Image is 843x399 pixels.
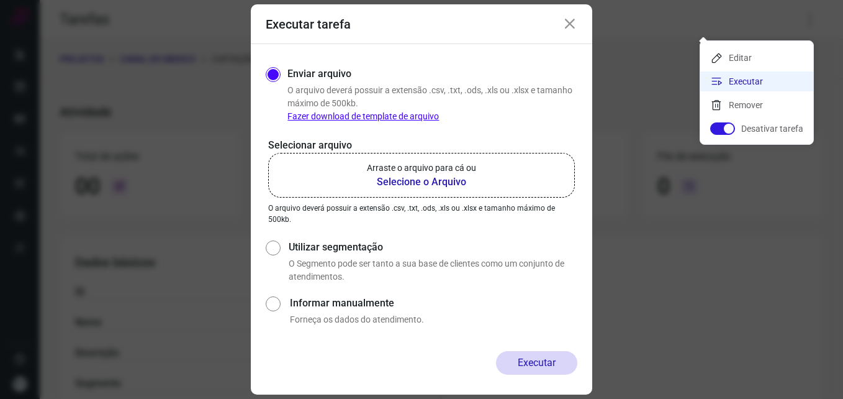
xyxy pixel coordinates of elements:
h3: Executar tarefa [266,17,351,32]
label: Utilizar segmentação [289,240,577,255]
button: Executar [496,351,577,375]
b: Selecione o Arquivo [367,175,476,190]
p: Forneça os dados do atendimento. [290,313,577,326]
p: O arquivo deverá possuir a extensão .csv, .txt, .ods, .xls ou .xlsx e tamanho máximo de 500kb. [268,203,575,225]
li: Executar [700,71,813,91]
p: Arraste o arquivo para cá ou [367,162,476,175]
li: Desativar tarefa [700,119,813,139]
label: Informar manualmente [290,296,577,311]
a: Fazer download de template de arquivo [287,111,439,121]
p: O arquivo deverá possuir a extensão .csv, .txt, .ods, .xls ou .xlsx e tamanho máximo de 500kb. [287,84,577,123]
li: Editar [700,48,813,68]
p: O Segmento pode ser tanto a sua base de clientes como um conjunto de atendimentos. [289,257,577,283]
li: Remover [700,95,813,115]
p: Selecionar arquivo [268,138,575,153]
label: Enviar arquivo [287,66,351,81]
